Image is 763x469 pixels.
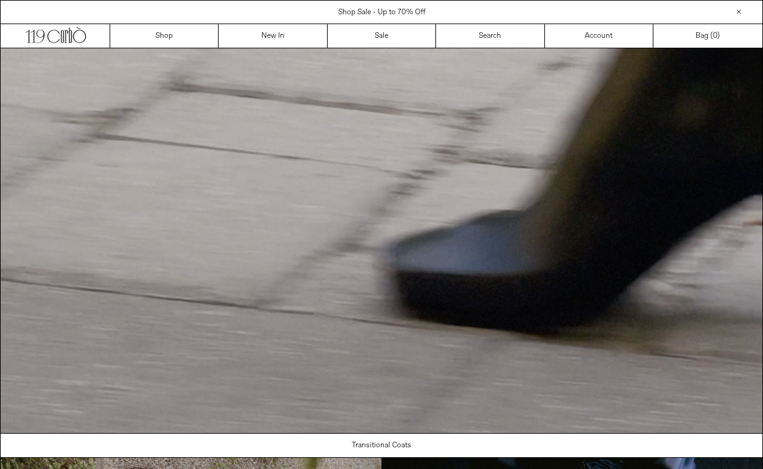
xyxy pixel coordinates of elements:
video: Your browser does not support the video tag. [1,48,762,433]
a: Transitional Coats [1,434,763,457]
a: Sale [328,24,436,48]
a: Your browser does not support the video tag. [1,426,762,436]
a: Shop Sale - Up to 70% Off [338,7,425,17]
a: New In [219,24,327,48]
a: Account [545,24,653,48]
span: ) [713,30,720,42]
a: Search [436,24,544,48]
span: 0 [713,31,717,41]
a: Bag () [653,24,762,48]
a: Shop [110,24,219,48]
